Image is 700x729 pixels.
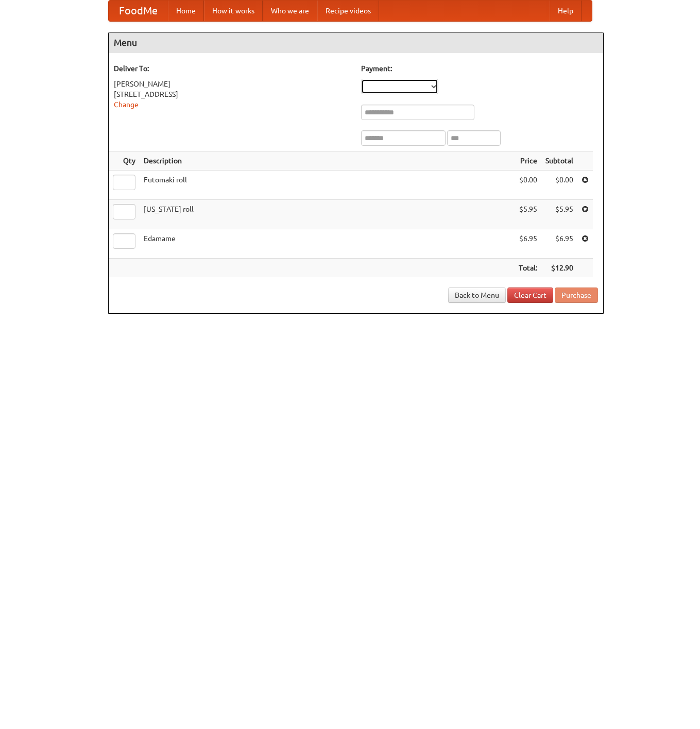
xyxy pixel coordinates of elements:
th: Total: [515,259,541,278]
h4: Menu [109,32,603,53]
h5: Deliver To: [114,63,351,74]
td: Futomaki roll [140,171,515,200]
div: [STREET_ADDRESS] [114,89,351,99]
a: FoodMe [109,1,168,21]
a: Change [114,100,139,109]
td: $6.95 [541,229,577,259]
a: Help [550,1,582,21]
button: Purchase [555,287,598,303]
a: Home [168,1,204,21]
td: $0.00 [515,171,541,200]
th: $12.90 [541,259,577,278]
a: Who we are [263,1,317,21]
div: [PERSON_NAME] [114,79,351,89]
td: $0.00 [541,171,577,200]
th: Qty [109,151,140,171]
th: Description [140,151,515,171]
td: $5.95 [541,200,577,229]
a: How it works [204,1,263,21]
td: $6.95 [515,229,541,259]
th: Subtotal [541,151,577,171]
th: Price [515,151,541,171]
a: Back to Menu [448,287,506,303]
td: Edamame [140,229,515,259]
td: [US_STATE] roll [140,200,515,229]
a: Clear Cart [507,287,553,303]
a: Recipe videos [317,1,379,21]
td: $5.95 [515,200,541,229]
h5: Payment: [361,63,598,74]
